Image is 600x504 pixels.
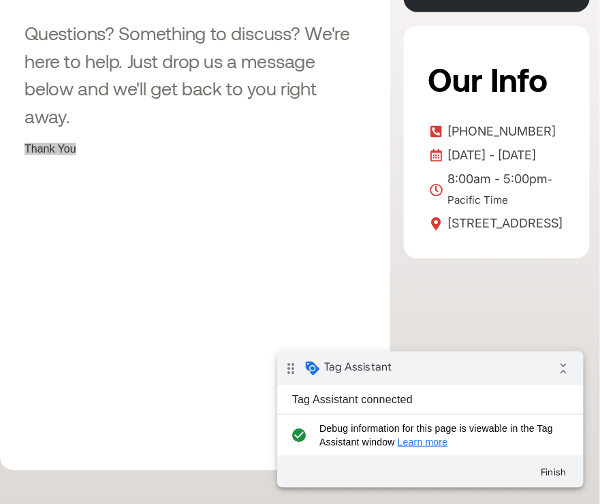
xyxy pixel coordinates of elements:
[42,70,284,97] span: Debug information for this page is viewable in the Tag Assistant window
[444,145,536,166] span: [DATE] - [DATE]
[272,3,300,31] i: Collapse debug badge
[25,143,366,446] iframe: Form 0
[252,108,301,133] button: Finish
[444,169,565,211] span: 8:00am - 5:00pm
[444,214,563,234] span: [STREET_ADDRESS]
[121,85,171,96] a: Learn more
[428,121,565,142] a: [PHONE_NUMBER]
[25,19,366,129] h3: Questions? Something to discuss? We're here to help. Just drop us a message below and we'll get b...
[444,121,556,142] span: [PHONE_NUMBER]
[47,9,114,22] span: Tag Assistant
[428,50,562,108] h2: Our Info
[11,70,33,97] i: check_circle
